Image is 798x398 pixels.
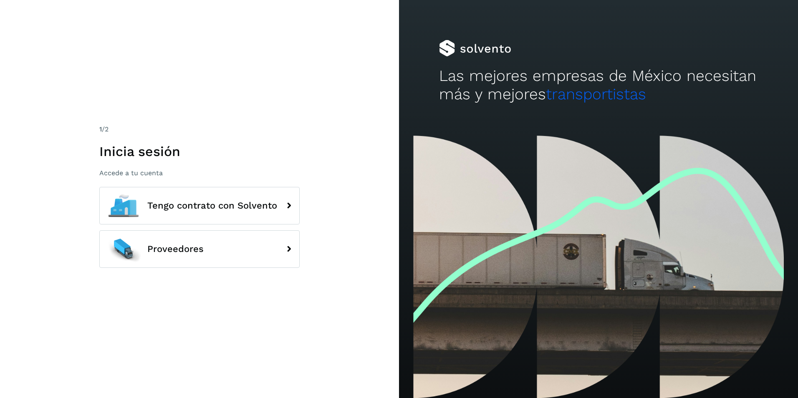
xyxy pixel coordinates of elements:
button: Tengo contrato con Solvento [99,187,300,224]
h1: Inicia sesión [99,144,300,159]
button: Proveedores [99,230,300,268]
p: Accede a tu cuenta [99,169,300,177]
div: /2 [99,124,300,134]
h2: Las mejores empresas de México necesitan más y mejores [439,67,758,104]
span: transportistas [546,85,646,103]
span: Proveedores [147,244,204,254]
span: Tengo contrato con Solvento [147,201,277,211]
span: 1 [99,125,102,133]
